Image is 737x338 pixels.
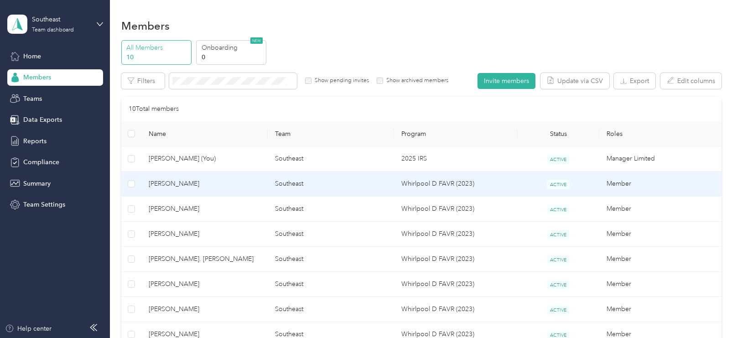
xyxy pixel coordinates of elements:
span: Team Settings [23,200,65,209]
th: Team [268,121,394,146]
span: Summary [23,179,51,188]
span: [PERSON_NAME] [149,204,260,214]
button: Help center [5,324,52,333]
span: Data Exports [23,115,62,125]
td: Southeast [268,146,394,172]
td: Member [599,222,726,247]
iframe: Everlance-gr Chat Button Frame [686,287,737,338]
td: 2025 IRS [394,146,517,172]
td: William S. Hamstead [141,272,268,297]
button: Edit columns [660,73,721,89]
label: Show pending invites [311,77,369,85]
td: Whirlpool D FAVR (2023) [394,222,517,247]
p: 10 Total members [129,104,179,114]
h1: Members [121,21,170,31]
td: Sheldon Kammu [141,222,268,247]
div: Team dashboard [32,27,74,33]
button: Update via CSV [540,73,609,89]
span: Teams [23,94,42,104]
span: ACTIVE [547,155,570,164]
td: Brett M. Otterlee [141,297,268,322]
span: ACTIVE [547,180,570,189]
button: Filters [121,73,165,89]
td: Member [599,172,726,197]
div: Southeast [32,15,89,24]
label: Show archived members [383,77,448,85]
span: Reports [23,136,47,146]
span: [PERSON_NAME] [149,279,260,289]
td: Southeast [268,297,394,322]
td: Terry SM. Miller [141,247,268,272]
span: Name [149,130,260,138]
td: Southeast [268,222,394,247]
td: Member [599,272,726,297]
span: ACTIVE [547,305,570,315]
th: Status [517,121,599,146]
td: Manager Limited [599,146,726,172]
p: All Members [126,43,188,52]
td: Jarrod S. Givens [141,172,268,197]
button: Export [614,73,655,89]
td: Mark P. Decoux [141,197,268,222]
span: [PERSON_NAME] [149,304,260,314]
td: Whirlpool D FAVR (2023) [394,197,517,222]
td: Whirlpool D FAVR (2023) [394,172,517,197]
td: Member [599,297,726,322]
td: Member [599,197,726,222]
span: [PERSON_NAME] [149,179,260,189]
span: NEW [250,37,263,44]
td: Southeast [268,272,394,297]
span: [PERSON_NAME] [149,229,260,239]
th: Roles [599,121,726,146]
span: Members [23,73,51,82]
td: Southeast [268,247,394,272]
span: ACTIVE [547,230,570,239]
span: ACTIVE [547,205,570,214]
p: 0 [202,52,264,62]
td: Whirlpool D FAVR (2023) [394,247,517,272]
span: ACTIVE [547,280,570,290]
th: Program [394,121,517,146]
td: Chad Roland (You) [141,146,268,172]
p: 10 [126,52,188,62]
span: [PERSON_NAME]. [PERSON_NAME] [149,254,260,264]
span: ACTIVE [547,255,570,265]
span: Compliance [23,157,59,167]
td: Whirlpool D FAVR (2023) [394,297,517,322]
td: Whirlpool D FAVR (2023) [394,272,517,297]
p: Onboarding [202,43,264,52]
span: Home [23,52,41,61]
td: Southeast [268,172,394,197]
span: [PERSON_NAME] (You) [149,154,260,164]
td: Southeast [268,197,394,222]
td: Member [599,247,726,272]
th: Name [141,121,268,146]
button: Invite members [477,73,535,89]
